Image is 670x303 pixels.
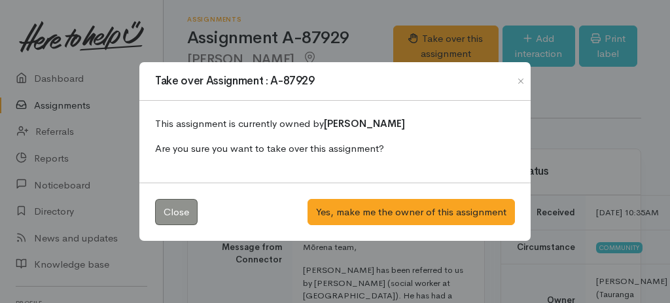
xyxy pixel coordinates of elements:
button: Close [510,73,531,89]
p: Are you sure you want to take over this assignment? [155,141,515,156]
button: Close [155,199,198,226]
button: Yes, make me the owner of this assignment [308,199,515,226]
h1: Take over Assignment : A-87929 [155,73,315,90]
p: This assignment is currently owned by [155,116,515,132]
b: [PERSON_NAME] [324,117,405,130]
